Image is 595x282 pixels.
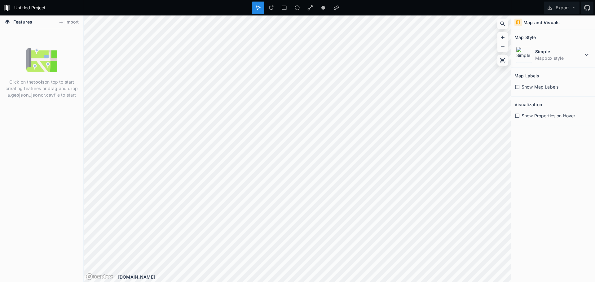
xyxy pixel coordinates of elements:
dd: Mapbox style [535,55,583,61]
h2: Map Style [514,33,536,42]
span: Show Properties on Hover [522,112,575,119]
strong: .geojson [10,92,29,98]
div: [DOMAIN_NAME] [118,274,511,280]
img: Simple [516,47,532,63]
h4: Map and Visuals [523,19,560,26]
strong: tools [33,79,45,85]
span: Show Map Labels [522,84,558,90]
p: Click on the on top to start creating features or drag and drop a , or file to start [5,79,79,98]
button: Export [544,2,580,14]
strong: .csv [45,92,54,98]
img: empty [26,45,57,76]
h2: Map Labels [514,71,539,80]
button: Import [55,17,82,27]
a: Mapbox logo [86,273,113,280]
strong: .json [30,92,41,98]
dt: Simple [535,48,583,55]
h2: Visualization [514,100,542,109]
span: Features [13,19,32,25]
